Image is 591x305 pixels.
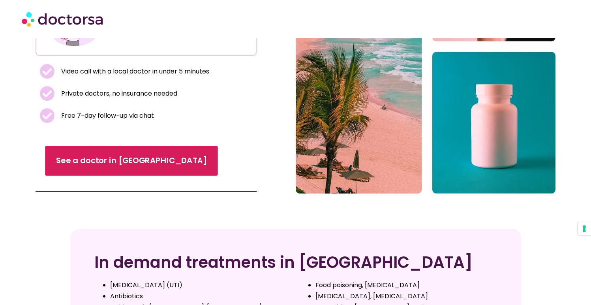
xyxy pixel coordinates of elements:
li: [MEDICAL_DATA], [MEDICAL_DATA] [315,291,497,302]
span: Private doctors, no insurance needed [59,88,177,99]
span: Free 7-day follow-up via chat [59,110,154,121]
li: Food poisoning, [MEDICAL_DATA] [315,280,497,291]
li: [MEDICAL_DATA] (UTI) [110,280,292,291]
a: See a doctor in [GEOGRAPHIC_DATA] [45,146,218,176]
span: Video call with a local doctor in under 5 minutes [59,66,209,77]
h2: In demand treatments in [GEOGRAPHIC_DATA] [94,253,497,272]
button: Your consent preferences for tracking technologies [578,222,591,235]
span: See a doctor in [GEOGRAPHIC_DATA] [56,155,207,167]
li: Antibiotics [110,291,292,302]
